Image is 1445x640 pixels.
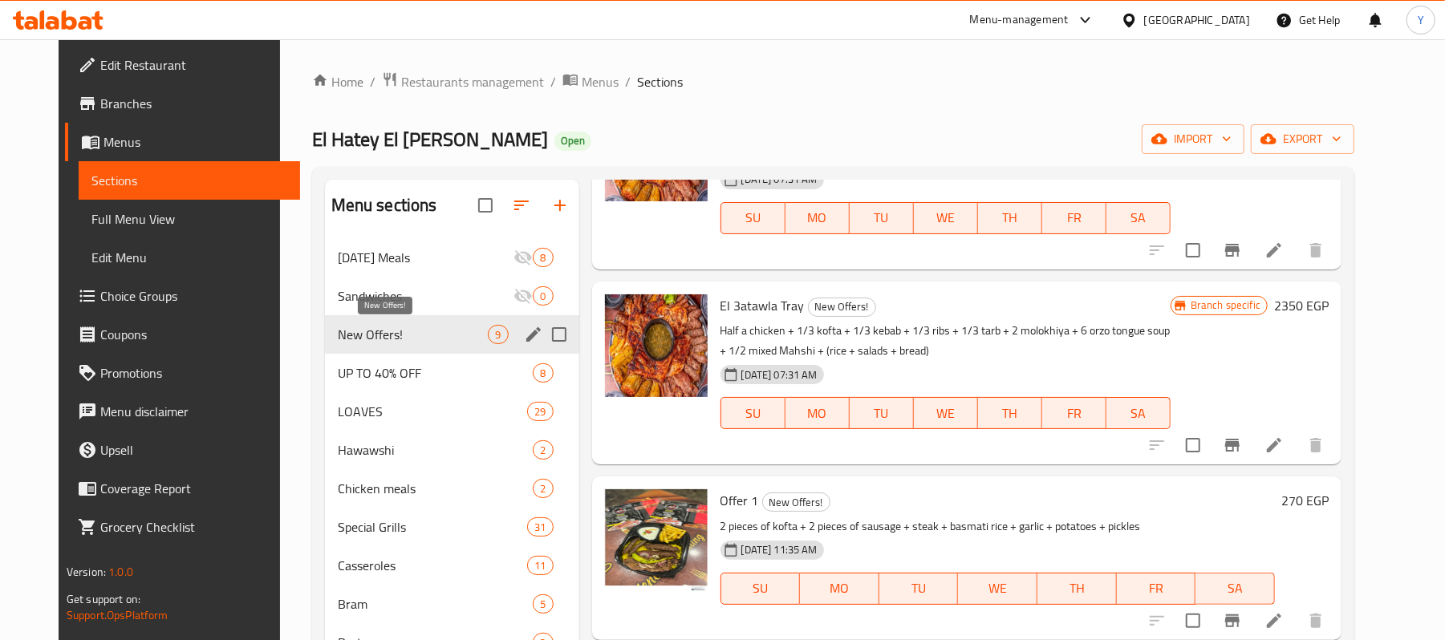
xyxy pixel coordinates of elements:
span: El 3atawla Tray [720,294,805,318]
button: SU [720,397,785,429]
div: items [533,286,553,306]
div: items [533,594,553,614]
button: WE [958,573,1037,605]
span: WE [920,402,972,425]
button: MO [800,573,879,605]
span: Select all sections [469,188,502,222]
a: Edit menu item [1264,435,1284,455]
span: Select to update [1176,233,1210,267]
div: Menu-management [970,10,1069,30]
span: Promotions [100,363,287,383]
button: TH [978,202,1042,234]
button: SU [720,202,785,234]
div: Hawawshi2 [325,431,579,469]
button: TU [879,573,959,605]
a: Restaurants management [382,71,544,92]
button: import [1142,124,1244,154]
button: MO [785,397,850,429]
button: edit [522,322,546,346]
nav: breadcrumb [312,71,1355,92]
a: Edit menu item [1264,611,1284,630]
a: Upsell [65,431,300,469]
span: Special Grills [338,517,528,537]
div: [DATE] Meals8 [325,238,579,277]
span: 9 [489,327,507,342]
span: Coupons [100,325,287,344]
span: 8 [534,366,552,381]
button: FR [1042,397,1106,429]
span: Grocery Checklist [100,517,287,537]
span: Hawawshi [338,440,534,460]
h2: Menu sections [331,193,437,217]
a: Coverage Report [65,469,300,508]
div: items [533,248,553,267]
span: export [1264,129,1341,149]
span: Casseroles [338,556,528,575]
button: SA [1106,202,1171,234]
span: Select to update [1176,428,1210,462]
a: Home [312,72,363,91]
span: 0 [534,289,552,304]
div: Sandwiches0 [325,277,579,315]
a: Branches [65,84,300,123]
li: / [550,72,556,91]
span: TH [984,402,1036,425]
span: Get support on: [67,589,140,610]
a: Coupons [65,315,300,354]
div: items [533,479,553,498]
button: Branch-specific-item [1213,231,1252,269]
div: items [488,325,508,344]
span: [DATE] 11:35 AM [735,542,824,557]
span: New Offers! [338,325,489,344]
span: Y [1418,11,1424,29]
button: TH [1037,573,1117,605]
a: Sections [79,161,300,200]
span: New Offers! [763,493,830,512]
span: Coverage Report [100,479,287,498]
span: TU [856,206,907,229]
span: Choice Groups [100,286,287,306]
span: 2 [534,481,552,496]
a: Edit Menu [79,238,300,277]
span: 11 [528,558,552,573]
span: Menus [104,132,287,152]
span: FR [1123,577,1190,600]
button: WE [914,202,978,234]
a: Menus [65,123,300,161]
a: Choice Groups [65,277,300,315]
button: SA [1106,397,1171,429]
span: Branches [100,94,287,113]
div: LOAVES29 [325,392,579,431]
span: 5 [534,597,552,612]
span: New Offers! [809,298,875,316]
span: Select to update [1176,604,1210,638]
button: Branch-specific-item [1213,602,1252,640]
span: MO [806,577,873,600]
a: Edit menu item [1264,241,1284,260]
button: export [1251,124,1354,154]
span: SA [1202,577,1268,600]
span: El Hatey El [PERSON_NAME] [312,121,548,157]
div: items [533,363,553,383]
h6: 2350 EGP [1274,294,1329,317]
span: FR [1049,206,1100,229]
button: MO [785,202,850,234]
span: 8 [534,250,552,265]
span: Menu disclaimer [100,402,287,421]
p: 2 pieces of kofta + 2 pieces of sausage + steak + basmati rice + garlic + potatoes + pickles [720,516,1276,537]
span: UP TO 40% OFF [338,363,534,383]
span: SU [728,402,779,425]
span: Chicken meals [338,479,534,498]
button: SU [720,573,801,605]
span: Sandwiches [338,286,514,306]
span: WE [964,577,1031,600]
div: New Offers!9edit [325,315,579,354]
button: FR [1042,202,1106,234]
button: delete [1297,426,1335,464]
span: Open [554,134,591,148]
a: Support.OpsPlatform [67,605,168,626]
span: TU [856,402,907,425]
a: Edit Restaurant [65,46,300,84]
